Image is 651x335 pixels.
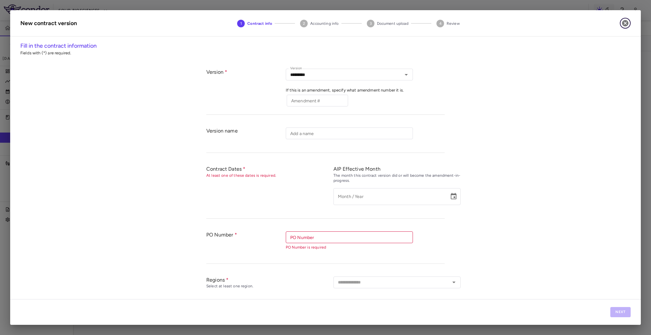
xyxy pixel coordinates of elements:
[333,166,461,172] div: AIP Effective Month
[206,166,333,172] div: Contract Dates
[206,231,286,257] div: PO Number
[206,173,333,178] div: At least one of these dates is required.
[20,19,77,28] div: New contract version
[206,127,286,146] div: Version name
[333,173,461,183] div: The month this contract version did or will become the amendment-in-progress.
[206,277,333,283] div: Regions
[232,12,277,35] button: Contract info
[447,190,460,203] button: Choose date
[20,50,631,56] p: Fields with (*) are required.
[240,21,242,26] text: 1
[20,42,631,50] h6: Fill in the contract information
[290,66,302,71] label: Version
[286,244,413,250] p: PO Number is required
[247,21,272,26] span: Contract info
[402,70,411,79] button: Open
[206,284,333,289] div: Select at least one region.
[206,69,286,108] div: Version
[286,87,445,93] p: If this is an amendment, specify what amendment number it is.
[449,278,458,287] button: Open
